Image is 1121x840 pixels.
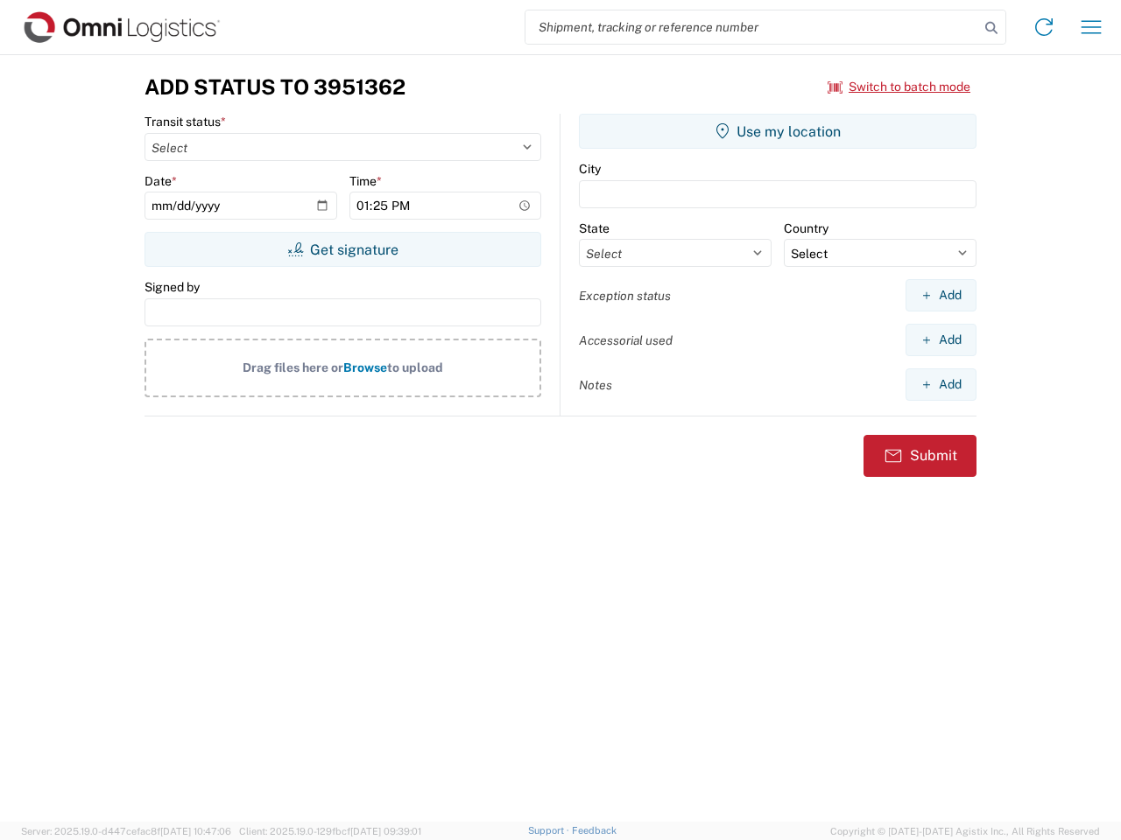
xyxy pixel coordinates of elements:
[349,173,382,189] label: Time
[528,825,572,836] a: Support
[145,279,200,295] label: Signed by
[828,73,970,101] button: Switch to batch mode
[160,826,231,836] span: [DATE] 10:47:06
[579,161,601,177] label: City
[145,114,226,129] label: Transit status
[579,288,671,304] label: Exception status
[784,220,828,236] label: Country
[21,826,231,836] span: Server: 2025.19.0-d447cefac8f
[239,826,421,836] span: Client: 2025.19.0-129fbcf
[579,332,673,348] label: Accessorial used
[243,360,343,374] span: Drag files here or
[579,377,612,393] label: Notes
[145,173,177,189] label: Date
[864,435,976,477] button: Submit
[579,114,976,149] button: Use my location
[906,368,976,401] button: Add
[906,324,976,356] button: Add
[145,74,405,100] h3: Add Status to 3951362
[343,360,387,374] span: Browse
[350,826,421,836] span: [DATE] 09:39:01
[525,10,979,44] input: Shipment, tracking or reference number
[387,360,443,374] span: to upload
[579,220,610,236] label: State
[572,825,617,836] a: Feedback
[830,823,1100,839] span: Copyright © [DATE]-[DATE] Agistix Inc., All Rights Reserved
[906,279,976,311] button: Add
[145,232,541,267] button: Get signature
